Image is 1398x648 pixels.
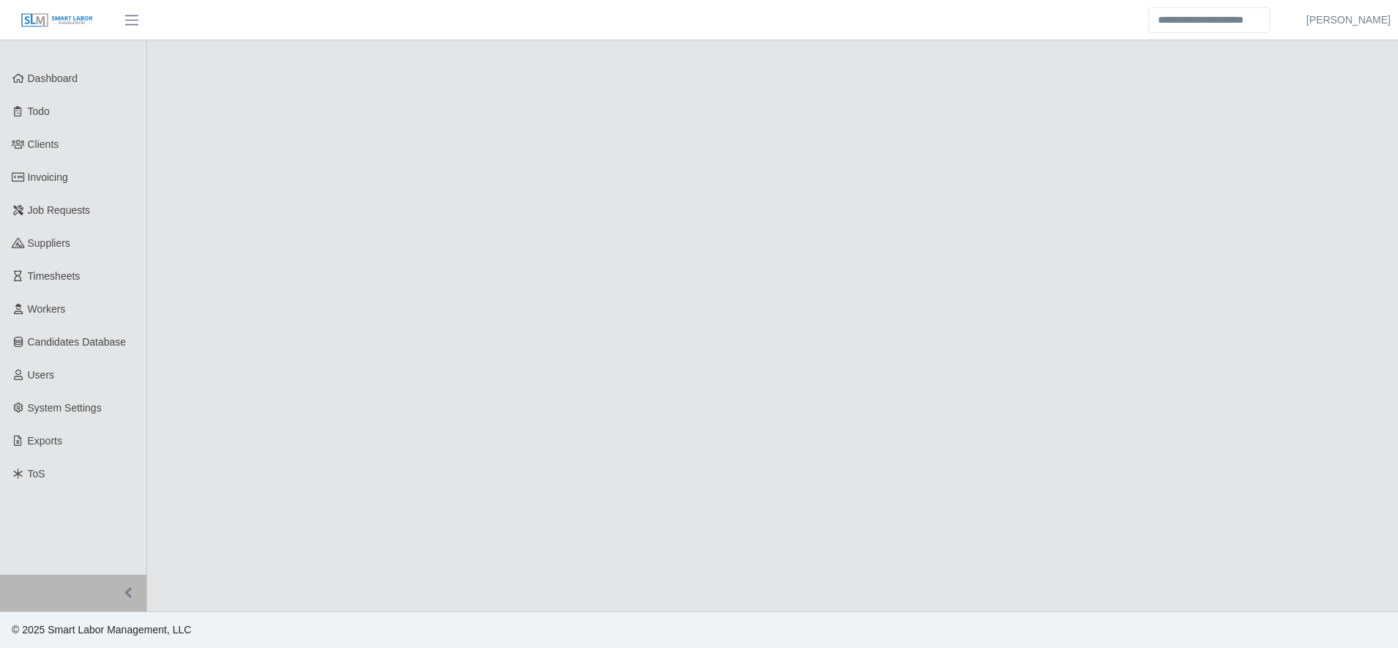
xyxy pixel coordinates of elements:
span: Suppliers [28,237,70,249]
span: Users [28,369,55,381]
span: Workers [28,303,66,315]
span: ToS [28,468,45,480]
a: [PERSON_NAME] [1307,12,1391,28]
img: SLM Logo [20,12,94,29]
span: Invoicing [28,171,68,183]
span: Exports [28,435,62,447]
span: Job Requests [28,204,91,216]
span: Timesheets [28,270,81,282]
span: Clients [28,138,59,150]
input: Search [1148,7,1270,33]
span: Candidates Database [28,336,127,348]
span: Todo [28,105,50,117]
span: System Settings [28,402,102,414]
span: Dashboard [28,72,78,84]
span: © 2025 Smart Labor Management, LLC [12,624,191,636]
